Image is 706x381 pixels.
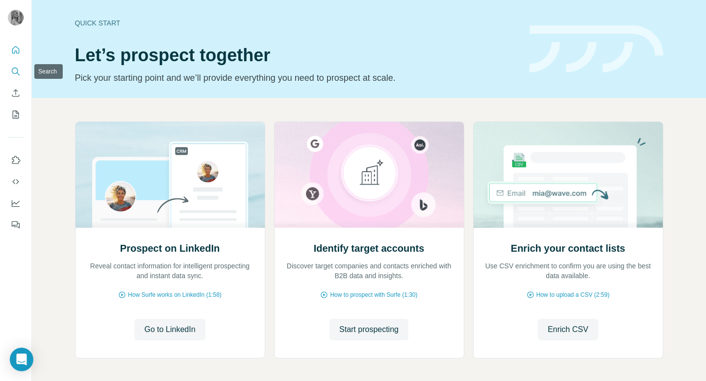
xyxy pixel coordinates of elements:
h2: Enrich your contact lists [511,241,625,255]
button: My lists [8,106,24,123]
span: How to upload a CSV (2:59) [536,290,609,299]
img: Avatar [8,10,24,25]
button: Enrich CSV [8,84,24,102]
h2: Prospect on LinkedIn [120,241,220,255]
button: Quick start [8,41,24,59]
img: banner [529,25,663,73]
span: Go to LinkedIn [144,324,195,335]
img: Identify target accounts [274,122,464,228]
button: Go to LinkedIn [134,319,205,340]
p: Discover target companies and contacts enriched with B2B data and insights. [284,261,454,281]
p: Pick your starting point and we’ll provide everything you need to prospect at scale. [75,71,518,85]
button: Use Surfe API [8,173,24,190]
p: Reveal contact information for intelligent prospecting and instant data sync. [85,261,255,281]
span: Enrich CSV [548,324,588,335]
p: Use CSV enrichment to confirm you are using the best data available. [483,261,653,281]
button: Start prospecting [329,319,408,340]
button: Search [8,63,24,80]
h2: Identify target accounts [314,241,425,255]
span: How to prospect with Surfe (1:30) [330,290,417,299]
span: Start prospecting [339,324,399,335]
button: Dashboard [8,194,24,212]
h1: Let’s prospect together [75,46,518,65]
div: Quick start [75,18,518,28]
span: How Surfe works on LinkedIn (1:58) [128,290,222,299]
div: Open Intercom Messenger [10,348,33,371]
img: Enrich your contact lists [473,122,663,228]
button: Feedback [8,216,24,234]
img: Prospect on LinkedIn [75,122,265,228]
button: Use Surfe on LinkedIn [8,151,24,169]
button: Enrich CSV [538,319,598,340]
